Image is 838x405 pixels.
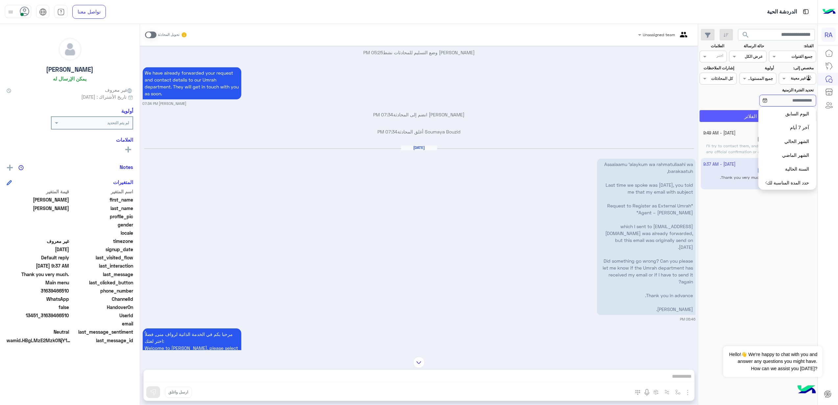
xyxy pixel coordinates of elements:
span: 2025-10-09T06:37:47.413Z [7,262,69,269]
span: 0 [7,328,69,335]
h6: يمكن الإرسال له [53,76,87,82]
span: 13451_31639466510 [7,312,69,319]
p: [PERSON_NAME] وضع التسليم للمحادثات نشط [143,49,696,56]
span: اسم المتغير [71,188,133,195]
img: Logo [823,5,836,19]
img: open [765,181,767,184]
span: gender [71,221,133,228]
span: profile_pic [71,213,133,220]
img: defaultAdmin.png [59,38,81,60]
span: Default reply [7,254,69,261]
span: search [742,31,750,39]
img: tab [802,8,810,16]
p: 8/10/2025, 6:46 PM [597,159,696,315]
span: 2025-06-14T20:58:51.741Z [7,246,69,253]
span: 07:34 PM [377,129,397,135]
label: العلامات [700,43,724,49]
label: إشارات الملاحظات [700,65,734,71]
span: Mohammed [7,196,69,203]
small: [DATE] - 9:49 AM [704,130,736,136]
span: UserId [71,312,133,319]
button: الشهر الماضي [758,148,816,162]
div: RA [822,28,836,42]
span: Thank you very much. [7,271,69,278]
img: scroll [413,357,425,368]
a: تواصل معنا [72,5,106,19]
img: tab [39,8,47,16]
button: ارسل واغلق [165,387,192,398]
h5: [PERSON_NAME] [46,66,94,73]
span: last_name [71,205,133,212]
button: آخر 7 أيام [758,121,816,134]
span: last_visited_flow [71,254,133,261]
span: null [7,320,69,327]
p: 16/7/2025, 7:34 PM [143,67,241,100]
span: Anwar Maharban [7,205,69,212]
span: last_message_id [74,337,133,344]
button: السنة الحالية [758,162,816,176]
span: last_message [71,271,133,278]
h5: Noorjahan [757,136,793,142]
label: القناة: [770,43,814,49]
span: email [71,320,133,327]
span: signup_date [71,246,133,253]
h6: [DATE] [401,146,437,150]
button: حدد المدة المناسبة لك [758,176,816,190]
span: Hello!👋 We're happy to chat with you and answer any questions you might have. How can we assist y... [723,346,822,377]
span: last_message_sentiment [71,328,133,335]
small: [PERSON_NAME] 07:34 PM [143,101,187,107]
span: غير معروف [105,86,133,93]
span: تاريخ الأشتراك : [DATE] [81,93,127,100]
a: tab [54,5,67,19]
img: add [7,165,13,171]
p: Soumaya Bouzid أغلق المحادثة [143,129,696,135]
label: تحديد الفترة الزمنية [740,87,814,93]
label: أولوية [740,65,774,71]
small: 06:46 PM [680,317,696,322]
span: Unassigned team [643,32,675,37]
button: search [738,29,754,43]
img: tab [57,8,65,16]
b: لم يتم التحديد [107,120,129,125]
small: تحويل المحادثة [158,32,180,37]
button: الشهر الحالي [758,134,816,148]
span: 31639466510 [7,287,69,294]
span: last_interaction [71,262,133,269]
span: I’ll try to contact them, and once I receive any official confirmation or dates, I’ll get back to... [706,143,793,160]
img: teams.png [678,32,690,43]
span: first_name [71,196,133,203]
p: [PERSON_NAME] انضم إلى المحادثة [143,111,696,118]
span: 05:25 PM [363,50,383,55]
button: تطبيق الفلاتر [700,110,816,122]
span: HandoverOn [71,304,133,311]
span: غير معروف [7,238,69,245]
img: hulul-logo.png [795,379,818,402]
span: null [7,229,69,236]
img: notes [18,165,24,170]
p: الدردشة الحية [767,8,797,16]
img: profile [7,8,15,16]
h6: Notes [120,164,133,170]
h6: أولوية [121,108,133,114]
span: 07:34 PM [373,112,394,118]
div: اختر [716,53,724,60]
label: مخصص إلى: [780,65,814,71]
span: locale [71,229,133,236]
span: 2 [7,296,69,302]
span: null [7,221,69,228]
span: timezone [71,238,133,245]
span: Main menu [7,279,69,286]
h6: المتغيرات [113,179,133,185]
span: last_clicked_button [71,279,133,286]
h6: العلامات [7,137,133,143]
button: اليوم السابق [758,107,816,121]
span: wamid.HBgLMzE2Mzk0NjY1MTAVAgASGBQzQkUwNkVCQUNBNDAyMTM0ODk4NgA= [7,337,72,344]
span: قيمة المتغير [7,188,69,195]
label: حالة الرسالة [730,43,764,49]
span: ChannelId [71,296,133,302]
span: false [7,304,69,311]
span: phone_number [71,287,133,294]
